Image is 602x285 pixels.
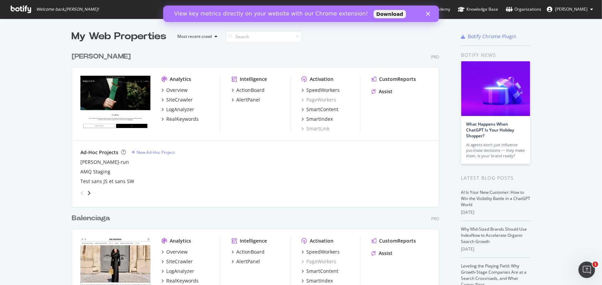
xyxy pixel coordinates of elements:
a: AlertPanel [231,96,260,103]
div: angle-left [78,188,87,199]
a: Balenciaga [72,213,113,223]
a: LogAnalyzer [161,106,194,113]
div: Intelligence [240,76,267,83]
a: SpeedWorkers [302,87,340,94]
div: Activation [310,76,334,83]
div: SmartIndex [306,116,333,123]
span: 1 [593,262,598,267]
a: AlertPanel [231,258,260,265]
a: What Happens When ChatGPT Is Your Holiday Shopper? [466,121,514,139]
a: Why Mid-Sized Brands Should Use IndexNow to Accelerate Organic Search Growth [461,226,527,244]
div: Pro [431,54,439,60]
div: SiteCrawler [166,96,193,103]
iframe: Intercom live chat [579,262,595,278]
a: ActionBoard [231,87,265,94]
div: [PERSON_NAME] [72,52,131,62]
a: PageWorkers [302,258,336,265]
a: Test sans JS et sans SW [80,178,134,185]
a: CustomReports [372,237,416,244]
a: SmartLink [302,125,329,132]
div: LogAnalyzer [166,268,194,275]
a: ActionBoard [231,249,265,255]
div: Assist [379,88,393,95]
a: AI Is Your New Customer: How to Win the Visibility Battle in a ChatGPT World [461,189,531,208]
div: Organizations [506,6,541,13]
input: Search [226,31,302,43]
a: SmartContent [302,268,338,275]
div: Balenciaga [72,213,110,223]
a: SpeedWorkers [302,249,340,255]
div: Overview [166,249,188,255]
div: [DATE] [461,246,531,252]
span: Welcome back, [PERSON_NAME] ! [36,7,99,12]
div: Intelligence [240,237,267,244]
div: Activation [310,237,334,244]
div: SmartContent [306,268,338,275]
a: CustomReports [372,76,416,83]
a: SmartIndex [302,116,333,123]
img: What Happens When ChatGPT Is Your Holiday Shopper? [461,61,530,116]
div: RealKeywords [166,116,199,123]
span: Kopec Sebastien [555,6,588,12]
div: [DATE] [461,209,531,215]
div: CustomReports [379,76,416,83]
div: RealKeywords [166,277,199,284]
div: SpeedWorkers [306,249,340,255]
a: Overview [161,87,188,94]
div: Botify news [461,51,531,59]
div: Fermer [263,6,270,10]
div: ActionBoard [236,87,265,94]
a: RealKeywords [161,277,199,284]
div: AlertPanel [236,96,260,103]
div: Analytics [170,76,191,83]
div: SpeedWorkers [306,87,340,94]
div: Botify Chrome Plugin [468,33,517,40]
a: Assist [372,250,393,257]
a: Assist [372,88,393,95]
iframe: Intercom live chat bannière [163,6,439,22]
div: New Ad-Hoc Project [137,149,175,155]
a: AMQ Staging [80,168,110,175]
img: www.alexandermcqueen.com [80,76,150,131]
div: LogAnalyzer [166,106,194,113]
a: [PERSON_NAME] [72,52,134,62]
a: SmartContent [302,106,338,113]
button: [PERSON_NAME] [541,4,599,15]
div: CustomReports [379,237,416,244]
div: Knowledge Base [458,6,498,13]
div: Pro [431,216,439,222]
div: Assist [379,250,393,257]
a: RealKeywords [161,116,199,123]
div: SmartIndex [306,277,333,284]
div: Most recent crawl [178,34,212,39]
div: SmartContent [306,106,338,113]
a: SiteCrawler [161,96,193,103]
a: SiteCrawler [161,258,193,265]
a: SmartIndex [302,277,333,284]
a: LogAnalyzer [161,268,194,275]
div: angle-right [87,190,91,197]
div: Analytics [170,237,191,244]
div: ActionBoard [236,249,265,255]
a: New Ad-Hoc Project [131,149,175,155]
div: Ad-Hoc Projects [80,149,118,156]
div: AI agents don’t just influence purchase decisions — they make them. Is your brand ready? [466,142,525,159]
div: SiteCrawler [166,258,193,265]
div: AlertPanel [236,258,260,265]
div: Latest Blog Posts [461,174,531,182]
div: Overview [166,87,188,94]
div: My Web Properties [72,30,167,43]
button: Most recent crawl [172,31,220,42]
a: Botify Chrome Plugin [461,33,517,40]
a: PageWorkers [302,96,336,103]
a: [PERSON_NAME]-run [80,159,129,166]
a: Overview [161,249,188,255]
